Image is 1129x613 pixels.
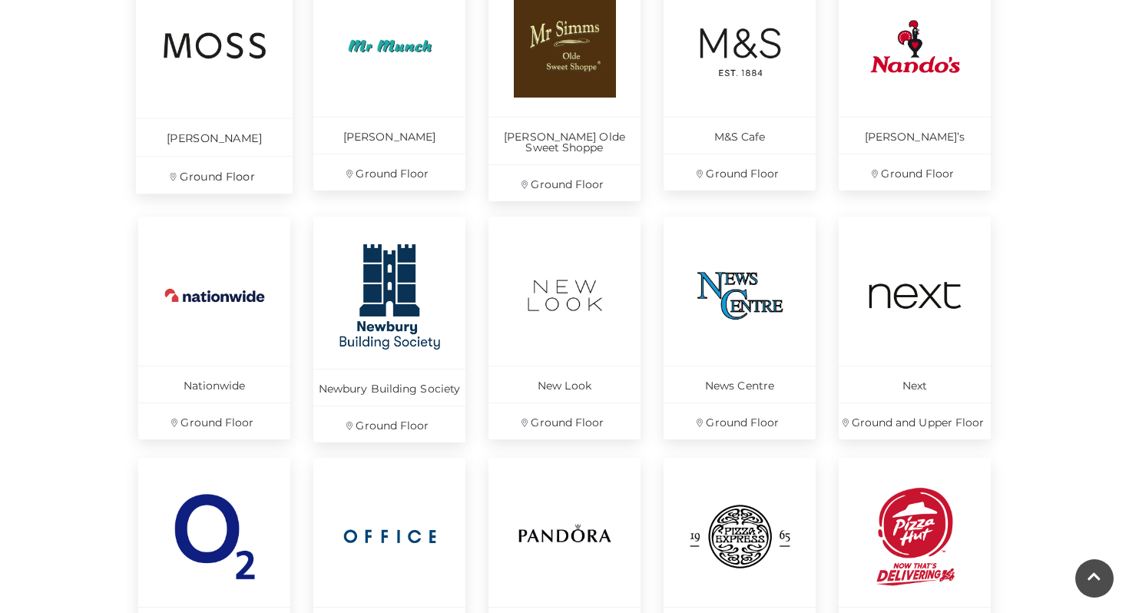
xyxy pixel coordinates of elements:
[664,217,816,439] a: News Centre Ground Floor
[664,366,816,403] p: News Centre
[136,118,293,155] p: [PERSON_NAME]
[839,403,991,439] p: Ground and Upper Floor
[664,117,816,154] p: M&S Cafe
[488,117,641,164] p: [PERSON_NAME] Olde Sweet Shoppe
[313,217,465,442] a: Newbury Building Society Ground Floor
[839,154,991,191] p: Ground Floor
[138,217,290,439] a: Nationwide Ground Floor
[488,217,641,439] a: New Look Ground Floor
[839,217,991,439] a: Next Ground and Upper Floor
[488,164,641,201] p: Ground Floor
[313,154,465,191] p: Ground Floor
[138,366,290,403] p: Nationwide
[839,117,991,154] p: [PERSON_NAME]’s
[138,403,290,439] p: Ground Floor
[313,117,465,154] p: [PERSON_NAME]
[664,403,816,439] p: Ground Floor
[136,156,293,194] p: Ground Floor
[839,366,991,403] p: Next
[313,406,465,442] p: Ground Floor
[664,154,816,191] p: Ground Floor
[488,366,641,403] p: New Look
[313,369,465,406] p: Newbury Building Society
[488,403,641,439] p: Ground Floor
